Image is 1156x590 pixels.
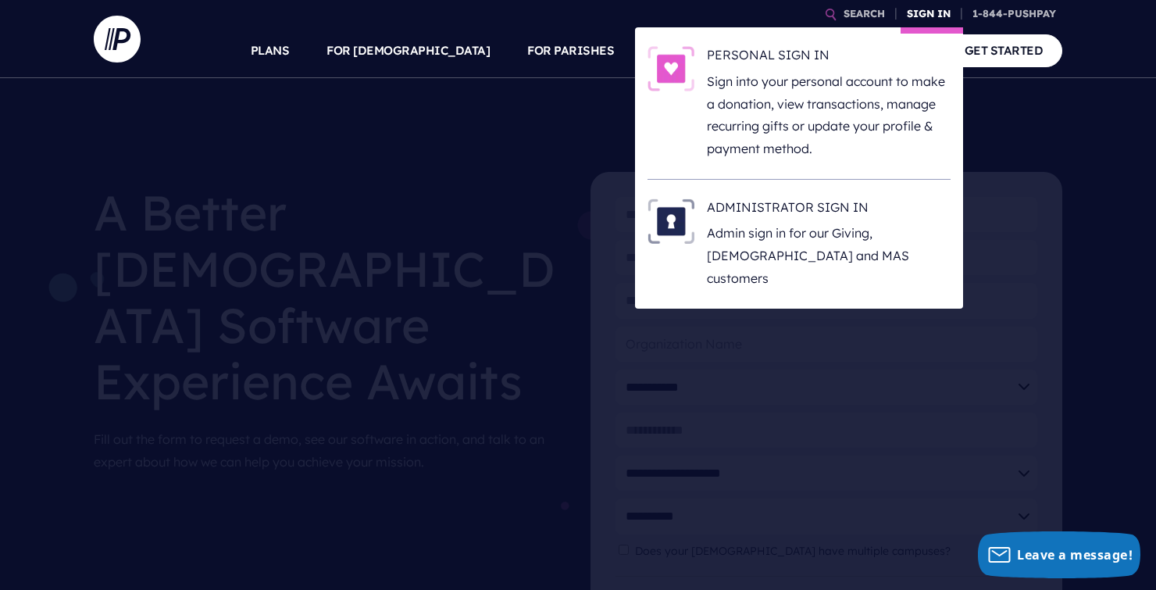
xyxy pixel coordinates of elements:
span: Leave a message! [1017,546,1133,563]
a: PLANS [251,23,290,78]
img: PERSONAL SIGN IN - Illustration [648,46,694,91]
a: PERSONAL SIGN IN - Illustration PERSONAL SIGN IN Sign into your personal account to make a donati... [648,46,951,160]
p: Sign into your personal account to make a donation, view transactions, manage recurring gifts or ... [707,70,951,160]
a: ADMINISTRATOR SIGN IN - Illustration ADMINISTRATOR SIGN IN Admin sign in for our Giving, [DEMOGRA... [648,198,951,290]
a: EXPLORE [758,23,813,78]
a: FOR [DEMOGRAPHIC_DATA] [326,23,490,78]
a: GET STARTED [945,34,1063,66]
button: Leave a message! [978,531,1140,578]
h6: ADMINISTRATOR SIGN IN [707,198,951,222]
h6: PERSONAL SIGN IN [707,46,951,70]
a: SOLUTIONS [651,23,721,78]
p: Admin sign in for our Giving, [DEMOGRAPHIC_DATA] and MAS customers [707,222,951,289]
a: FOR PARISHES [527,23,614,78]
a: COMPANY [850,23,908,78]
img: ADMINISTRATOR SIGN IN - Illustration [648,198,694,244]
